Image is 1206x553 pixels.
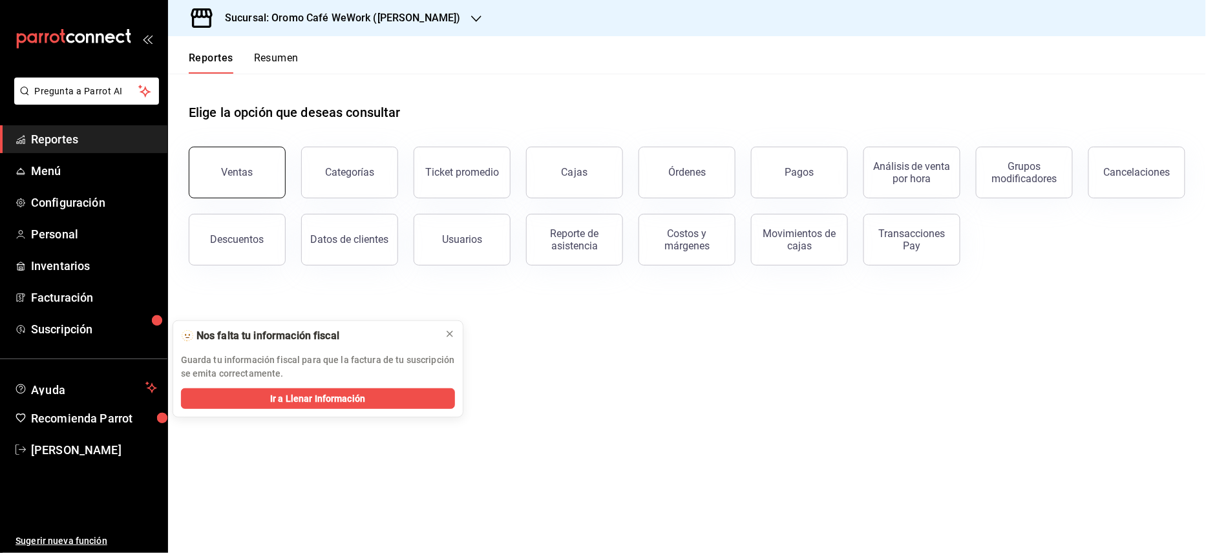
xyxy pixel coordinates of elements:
[31,289,157,306] span: Facturación
[301,147,398,198] button: Categorías
[425,166,499,178] div: Ticket promedio
[9,94,159,107] a: Pregunta a Parrot AI
[301,214,398,266] button: Datos de clientes
[222,166,253,178] div: Ventas
[31,194,157,211] span: Configuración
[639,147,735,198] button: Órdenes
[984,160,1064,185] div: Grupos modificadores
[189,52,233,74] button: Reportes
[311,233,389,245] div: Datos de clientes
[31,225,157,243] span: Personal
[668,166,706,178] div: Órdenes
[189,147,286,198] button: Ventas
[562,165,588,180] div: Cajas
[863,147,960,198] button: Análisis de venta por hora
[534,227,615,252] div: Reporte de asistencia
[414,214,511,266] button: Usuarios
[976,147,1073,198] button: Grupos modificadores
[31,257,157,275] span: Inventarios
[872,160,952,185] div: Análisis de venta por hora
[414,147,511,198] button: Ticket promedio
[31,441,157,459] span: [PERSON_NAME]
[14,78,159,105] button: Pregunta a Parrot AI
[189,103,401,122] h1: Elige la opción que deseas consultar
[785,166,814,178] div: Pagos
[751,214,848,266] button: Movimientos de cajas
[31,380,140,395] span: Ayuda
[31,130,157,148] span: Reportes
[639,214,735,266] button: Costos y márgenes
[863,214,960,266] button: Transacciones Pay
[181,353,455,381] p: Guarda tu información fiscal para que la factura de tu suscripción se emita correctamente.
[31,410,157,427] span: Recomienda Parrot
[442,233,482,245] div: Usuarios
[189,52,299,74] div: navigation tabs
[647,227,727,252] div: Costos y márgenes
[254,52,299,74] button: Resumen
[325,166,374,178] div: Categorías
[31,162,157,180] span: Menú
[35,85,139,98] span: Pregunta a Parrot AI
[270,392,365,406] span: Ir a Llenar Información
[751,147,848,198] button: Pagos
[759,227,840,252] div: Movimientos de cajas
[872,227,952,252] div: Transacciones Pay
[211,233,264,245] div: Descuentos
[215,10,461,26] h3: Sucursal: Oromo Café WeWork ([PERSON_NAME])
[526,147,623,198] a: Cajas
[142,34,153,44] button: open_drawer_menu
[181,329,434,343] div: 🫥 Nos falta tu información fiscal
[526,214,623,266] button: Reporte de asistencia
[181,388,455,409] button: Ir a Llenar Información
[16,534,157,548] span: Sugerir nueva función
[1088,147,1185,198] button: Cancelaciones
[31,320,157,338] span: Suscripción
[1104,166,1170,178] div: Cancelaciones
[189,214,286,266] button: Descuentos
